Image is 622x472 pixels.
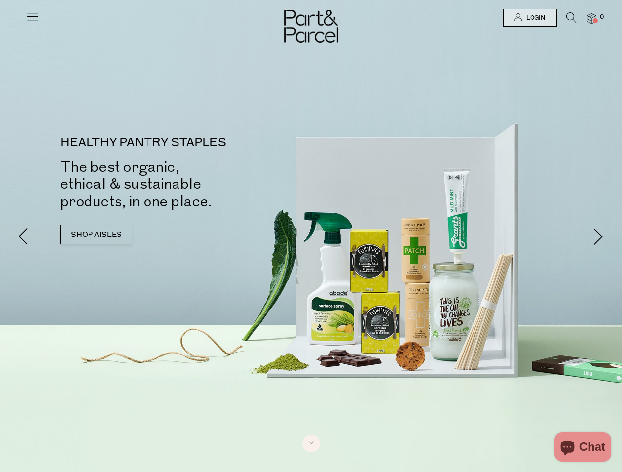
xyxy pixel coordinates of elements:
[587,13,596,24] a: 0
[503,9,557,27] a: Login
[60,158,326,210] h2: The best organic, ethical & sustainable products, in one place.
[284,10,338,43] img: Part&Parcel
[524,14,545,22] span: Login
[551,432,614,464] inbox-online-store-chat: Shopify online store chat
[60,137,326,148] p: HEALTHY PANTRY STAPLES
[60,225,132,244] a: SHOP AISLES
[597,13,606,22] span: 0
